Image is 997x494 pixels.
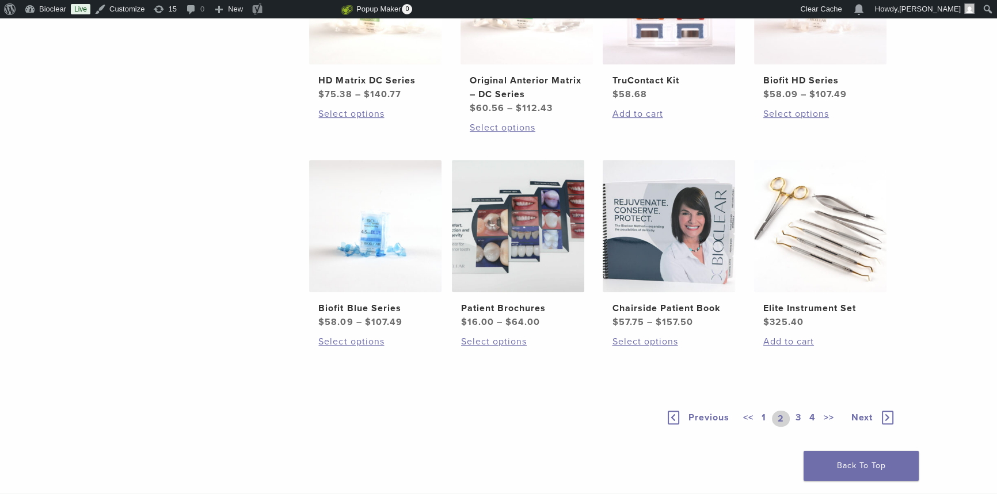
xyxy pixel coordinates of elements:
a: Elite Instrument SetElite Instrument Set $325.40 [754,160,888,329]
span: $ [461,316,467,328]
span: $ [364,316,371,328]
h2: HD Matrix DC Series [318,74,432,87]
span: 0 [402,4,412,14]
bdi: 140.77 [363,89,401,100]
h2: TruContact Kit [612,74,726,87]
img: Views over 48 hours. Click for more Jetpack Stats. [277,3,341,17]
a: Select options for “Original Anterior Matrix - DC Series” [470,121,584,135]
bdi: 112.43 [516,102,553,114]
a: Select options for “Biofit HD Series” [763,107,877,121]
a: 3 [793,411,804,427]
span: Next [851,412,873,423]
a: Chairside Patient BookChairside Patient Book [602,160,736,329]
a: 4 [807,411,818,427]
span: – [356,316,361,328]
a: Patient BrochuresPatient Brochures [451,160,585,329]
bdi: 58.09 [318,316,353,328]
span: [PERSON_NAME] [899,5,961,13]
a: 2 [772,411,790,427]
bdi: 57.75 [612,316,644,328]
a: Add to cart: “Elite Instrument Set” [763,335,877,349]
bdi: 58.09 [763,89,798,100]
span: $ [318,89,325,100]
span: $ [363,89,370,100]
span: $ [612,89,618,100]
a: Select options for “Chairside Patient Book” [612,335,726,349]
span: Previous [688,412,729,423]
span: $ [505,316,512,328]
a: Add to cart: “TruContact Kit” [612,107,726,121]
span: $ [809,89,816,100]
img: Chairside Patient Book [603,160,735,292]
h2: Chairside Patient Book [612,301,726,315]
bdi: 58.68 [612,89,646,100]
bdi: 107.49 [364,316,402,328]
h2: Biofit HD Series [763,74,877,87]
a: 1 [759,411,768,427]
a: Select options for “Patient Brochures” [461,335,575,349]
span: – [497,316,503,328]
bdi: 325.40 [763,316,804,328]
bdi: 16.00 [461,316,494,328]
a: << [741,411,756,427]
bdi: 75.38 [318,89,352,100]
span: – [507,102,513,114]
span: $ [516,102,522,114]
span: – [801,89,806,100]
img: Elite Instrument Set [754,160,886,292]
span: – [646,316,652,328]
bdi: 107.49 [809,89,847,100]
span: $ [763,89,770,100]
span: $ [763,316,770,328]
span: $ [655,316,661,328]
span: $ [318,316,325,328]
a: Biofit Blue SeriesBiofit Blue Series [309,160,443,329]
a: >> [821,411,836,427]
img: Biofit Blue Series [309,160,442,292]
h2: Patient Brochures [461,301,575,315]
h2: Elite Instrument Set [763,301,877,315]
a: Select options for “Biofit Blue Series” [318,335,432,349]
a: Select options for “HD Matrix DC Series” [318,107,432,121]
span: $ [612,316,618,328]
bdi: 64.00 [505,316,540,328]
a: Live [71,4,90,14]
bdi: 60.56 [470,102,504,114]
h2: Original Anterior Matrix – DC Series [470,74,584,101]
bdi: 157.50 [655,316,692,328]
h2: Biofit Blue Series [318,301,432,315]
a: Back To Top [804,451,919,481]
img: Patient Brochures [452,160,584,292]
span: $ [470,102,476,114]
span: – [355,89,360,100]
